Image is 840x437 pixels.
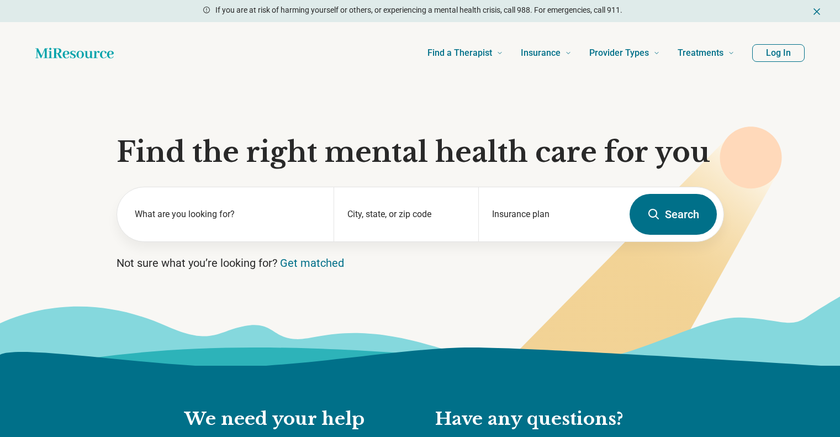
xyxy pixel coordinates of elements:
a: Provider Types [589,31,660,75]
h2: We need your help [184,408,413,431]
label: What are you looking for? [135,208,321,221]
button: Log In [752,44,805,62]
span: Treatments [678,45,723,61]
span: Provider Types [589,45,649,61]
a: Home page [35,42,114,64]
p: Not sure what you’re looking for? [117,255,724,271]
a: Insurance [521,31,572,75]
a: Get matched [280,256,344,270]
a: Treatments [678,31,735,75]
h1: Find the right mental health care for you [117,136,724,169]
span: Insurance [521,45,561,61]
h2: Have any questions? [435,408,656,431]
button: Dismiss [811,4,822,18]
p: If you are at risk of harming yourself or others, or experiencing a mental health crisis, call 98... [215,4,622,16]
a: Find a Therapist [427,31,503,75]
button: Search [630,194,717,235]
span: Find a Therapist [427,45,492,61]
